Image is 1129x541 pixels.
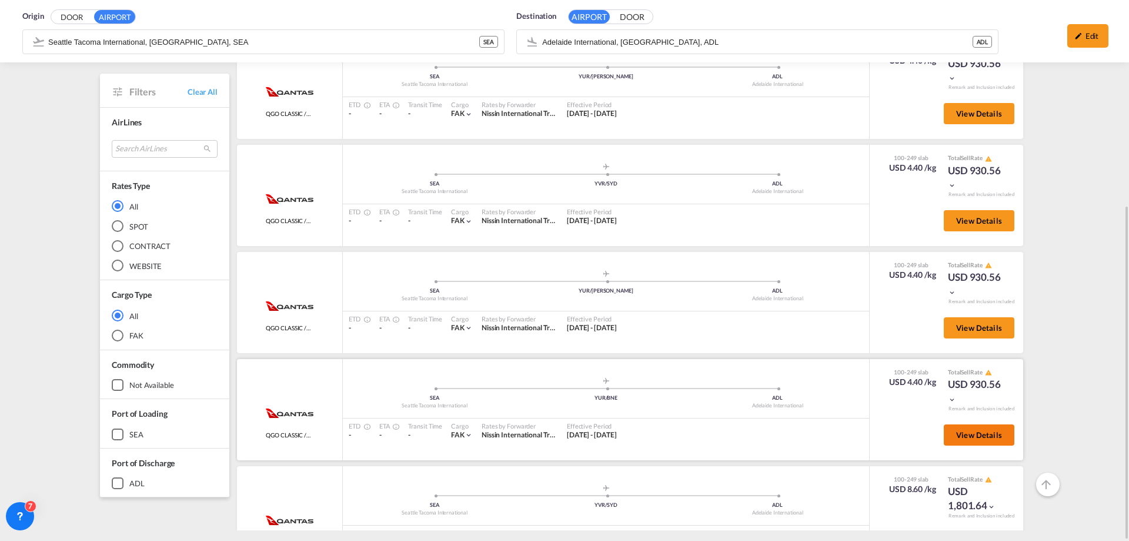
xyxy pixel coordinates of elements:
[1067,24,1108,48] div: icon-pencilEdit
[948,396,956,404] md-icon: icon-chevron-down
[389,102,396,109] md-icon: Estimated Time Of Arrival
[567,216,617,225] span: [DATE] - [DATE]
[389,209,396,216] md-icon: Estimated Time Of Arrival
[482,100,555,109] div: Rates by Forwarder
[349,100,368,109] div: ETD
[51,11,92,24] button: DOOR
[263,291,316,321] img: Qantas Airways Ltd.
[349,180,520,188] div: SEA
[379,323,382,332] span: -
[961,369,970,376] span: Sell
[389,423,396,430] md-icon: Estimated Time Of Arrival
[961,154,970,161] span: Sell
[973,36,993,48] div: ADL
[379,421,397,430] div: ETA
[360,423,368,430] md-icon: Estimated Time Of Departure
[379,529,397,537] div: ETA
[451,421,473,430] div: Cargo
[112,359,154,369] span: Commodity
[408,314,442,323] div: Transit Time
[349,295,520,303] div: Seattle Tacoma International
[612,11,653,24] button: DOOR
[520,502,692,509] div: YVR/SYD
[349,394,520,402] div: SEA
[889,483,936,495] div: USD 8.60 /kg
[948,484,1007,513] div: USD 1,801.64
[408,216,442,226] div: -
[1036,473,1060,496] button: Go to Top
[408,109,442,119] div: -
[944,103,1014,124] button: View Details
[889,162,936,174] div: USD 4.40 /kg
[482,314,555,323] div: Rates by Forwarder
[948,57,1007,85] div: USD 930.56
[599,271,613,277] md-icon: assets/icons/custom/roll-o-plane.svg
[482,421,555,430] div: Rates by Forwarder
[263,77,316,107] img: Qantas Airways Ltd.
[379,216,382,225] span: -
[948,288,956,297] md-icon: icon-chevron-down
[940,191,1023,198] div: Remark and Inclusion included
[940,84,1023,91] div: Remark and Inclusion included
[349,323,351,332] span: -
[379,207,397,216] div: ETA
[389,316,396,323] md-icon: Estimated Time Of Arrival
[188,86,218,97] span: Clear All
[349,188,520,195] div: Seattle Tacoma International
[692,188,863,195] div: Adelaide International
[956,323,1002,333] span: View Details
[349,287,520,295] div: SEA
[984,154,992,163] button: icon-alert
[482,529,555,537] div: Rates by Forwarder
[482,430,555,440] div: Nissin International Transport USA
[886,475,936,483] div: 100-249 slab
[692,287,863,295] div: ADL
[520,394,692,402] div: YUR/BNE
[112,409,168,419] span: Port of Loading
[482,216,555,226] div: Nissin International Transport USA
[349,109,351,118] span: -
[692,295,863,303] div: Adelaide International
[567,430,617,440] div: 01 Sep 2025 - 30 Nov 2025
[520,287,692,295] div: YUR/[PERSON_NAME]
[567,421,617,430] div: Effective Period
[349,430,351,439] span: -
[567,100,617,109] div: Effective Period
[985,155,992,162] md-icon: icon-alert
[479,36,498,48] div: SEA
[408,323,442,333] div: -
[948,475,1007,484] div: Total Rate
[48,33,479,51] input: Search by Airport
[482,323,555,333] div: Nissin International Transport USA
[408,100,442,109] div: Transit Time
[599,485,613,491] md-icon: assets/icons/custom/roll-o-plane.svg
[379,109,382,118] span: -
[349,207,368,216] div: ETD
[482,109,589,118] span: Nissin International Transport USA
[985,476,992,483] md-icon: icon-alert
[961,261,970,268] span: Sell
[112,117,142,127] span: AirLines
[263,184,316,214] img: Qantas Airways Ltd.
[465,110,473,118] md-icon: icon-chevron-down
[482,109,555,119] div: Nissin International Transport USA
[956,430,1002,440] span: View Details
[349,529,368,537] div: ETD
[886,154,936,162] div: 100-249 slab
[360,102,368,109] md-icon: Estimated Time Of Departure
[23,30,504,54] md-input-container: Seattle Tacoma International, Seattle, SEA
[984,476,992,484] button: icon-alert
[692,402,863,410] div: Adelaide International
[408,421,442,430] div: Transit Time
[987,503,996,511] md-icon: icon-chevron-down
[465,324,473,332] md-icon: icon-chevron-down
[451,109,465,118] span: FAK
[567,529,617,537] div: Effective Period
[112,477,218,489] md-checkbox: ADL
[451,323,465,332] span: FAK
[948,270,1007,298] div: USD 930.56
[451,314,473,323] div: Cargo
[129,429,143,439] div: SEA
[22,11,44,22] span: Origin
[940,513,1023,519] div: Remark and Inclusion included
